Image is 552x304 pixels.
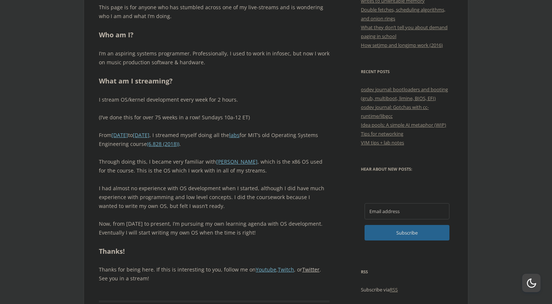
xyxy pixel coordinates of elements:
a: Twitch [278,266,294,273]
a: What they don’t tell you about demand paging in school [361,24,448,40]
a: osdev journal: bootloaders and booting (grub, multiboot, limine, BIOS, EFI) [361,86,448,102]
p: From to , I streamed myself doing all the for MIT’s old Operating Systems Engineering course . [99,131,330,148]
a: (6.828 (2018)) [147,140,179,147]
a: VIM tips + lab notes [361,139,404,146]
input: Email address [365,203,449,219]
a: labs [229,131,239,139]
h3: RSS [361,267,453,276]
p: I stream OS/kernel development every week for 2 hours. [99,95,330,104]
p: (I’ve done this for over 75 weeks in a row! Sundays 10a-12 ET) [99,113,330,122]
h3: Recent Posts [361,67,453,76]
a: [PERSON_NAME] [216,158,258,165]
h2: What am I streaming? [99,76,330,86]
a: RSS [390,286,398,293]
a: osdev journal: Gotchas with cc-runtime/libgcc [361,104,429,119]
button: Subscribe [365,225,449,240]
p: Subscribe via [361,285,453,294]
a: How setjmp and longjmp work (2016) [361,42,443,48]
p: This page is for anyone who has stumbled across one of my live-streams and is wondering who I am ... [99,3,330,21]
p: I’m an aspiring systems programmer. Professionally, I used to work in infosec, but now I work on ... [99,49,330,67]
h2: Who am I? [99,30,330,40]
a: Double fetches, scheduling algorithms, and onion rings [361,6,445,22]
a: Youtube [256,266,276,273]
h2: Thanks! [99,246,330,257]
a: [DATE] [111,131,128,139]
a: Idea pools: A simple AI metaphor (WIP) [361,122,446,128]
a: [DATE] [133,131,149,139]
p: I had almost no experience with OS development when I started, although I did have much experienc... [99,184,330,211]
a: Tips for networking [361,130,403,137]
p: Through doing this, I became very familiar with , which is the x86 OS used for the course. This i... [99,157,330,175]
p: Now, from [DATE] to present, I’m pursuing my own learning agenda with OS development. Eventually ... [99,219,330,237]
a: Twitter [302,266,320,273]
h3: Hear about new posts: [361,165,453,174]
p: Thanks for being here. If this is interesting to you, follow me on , , or . See you in a stream! [99,265,330,283]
